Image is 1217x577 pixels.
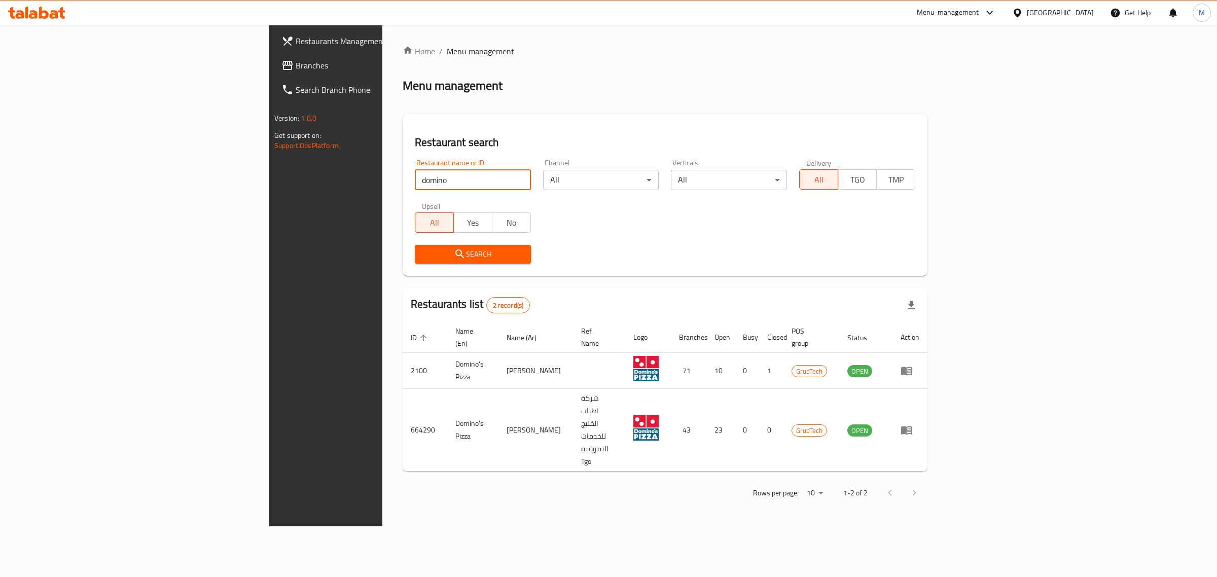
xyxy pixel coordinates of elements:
table: enhanced table [403,322,927,472]
div: All [543,170,659,190]
span: OPEN [847,366,872,377]
button: Search [415,245,531,264]
span: Yes [458,215,488,230]
p: 1-2 of 2 [843,487,868,499]
span: TGO [842,172,873,187]
th: Busy [735,322,759,353]
span: Version: [274,112,299,125]
span: 2 record(s) [487,301,530,310]
span: Get support on: [274,129,321,142]
span: Ref. Name [581,325,613,349]
td: 0 [759,389,783,472]
a: Branches [273,53,473,78]
th: Open [706,322,735,353]
td: [PERSON_NAME] [498,353,573,389]
div: Export file [899,293,923,317]
div: Total records count [486,297,530,313]
div: Menu [901,365,919,377]
span: TMP [881,172,911,187]
th: Branches [671,322,706,353]
span: Search Branch Phone [296,84,464,96]
th: Logo [625,322,671,353]
button: All [415,212,454,233]
td: شركة اطياب الخليج للخدمات التموينيه Tgo [573,389,625,472]
div: Menu [901,424,919,436]
td: Domino's Pizza [447,389,498,472]
span: Name (Ar) [507,332,550,344]
div: Rows per page: [803,486,827,501]
td: 0 [735,353,759,389]
td: [PERSON_NAME] [498,389,573,472]
td: 43 [671,389,706,472]
th: Closed [759,322,783,353]
span: All [419,215,450,230]
td: 71 [671,353,706,389]
button: All [799,169,838,190]
input: Search for restaurant name or ID.. [415,170,531,190]
span: 1.0.0 [301,112,316,125]
label: Delivery [806,159,832,166]
span: Status [847,332,880,344]
div: OPEN [847,365,872,377]
h2: Restaurants list [411,297,530,313]
div: Menu-management [917,7,979,19]
span: Menu management [447,45,514,57]
span: GrubTech [792,366,827,377]
td: 10 [706,353,735,389]
span: OPEN [847,425,872,437]
img: Domino's Pizza [633,415,659,441]
span: All [804,172,834,187]
p: Rows per page: [753,487,799,499]
button: TGO [838,169,877,190]
span: Restaurants Management [296,35,464,47]
label: Upsell [422,202,441,209]
td: Domino's Pizza [447,353,498,389]
div: All [671,170,787,190]
span: No [496,215,527,230]
td: 23 [706,389,735,472]
button: No [492,212,531,233]
a: Restaurants Management [273,29,473,53]
button: Yes [453,212,492,233]
div: [GEOGRAPHIC_DATA] [1027,7,1094,18]
span: Search [423,248,523,261]
span: M [1199,7,1205,18]
a: Search Branch Phone [273,78,473,102]
span: POS group [792,325,827,349]
span: GrubTech [792,425,827,437]
div: OPEN [847,424,872,437]
span: Name (En) [455,325,486,349]
span: ID [411,332,430,344]
a: Support.OpsPlatform [274,139,339,152]
span: Branches [296,59,464,71]
th: Action [892,322,927,353]
nav: breadcrumb [403,45,927,57]
td: 0 [735,389,759,472]
td: 1 [759,353,783,389]
button: TMP [876,169,915,190]
img: Domino's Pizza [633,356,659,381]
h2: Restaurant search [415,135,915,150]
